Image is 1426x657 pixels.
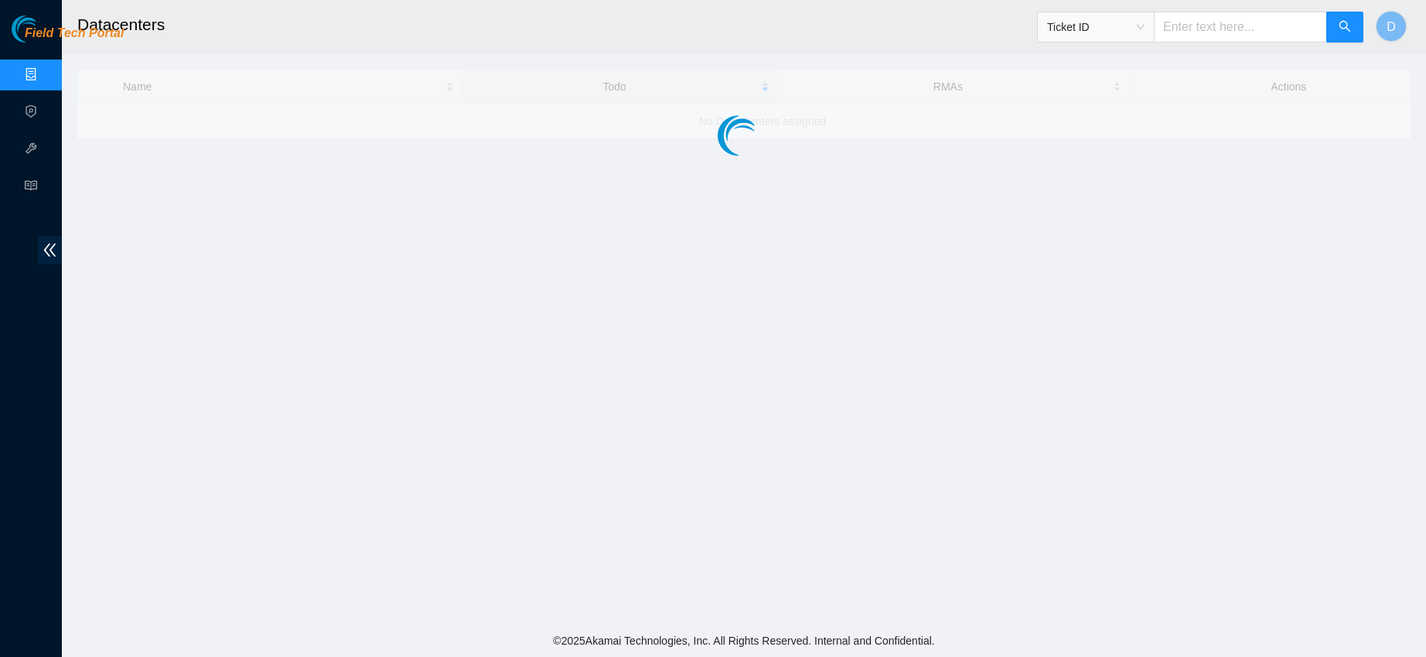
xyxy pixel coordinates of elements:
input: Enter text here... [1154,12,1327,43]
button: D [1376,11,1407,42]
a: Akamai TechnologiesField Tech Portal [12,28,124,48]
span: read [25,172,37,203]
span: search [1339,20,1351,35]
footer: © 2025 Akamai Technologies, Inc. All Rights Reserved. Internal and Confidential. [62,625,1426,657]
img: Akamai Technologies [12,15,78,43]
span: D [1387,17,1396,36]
span: Field Tech Portal [25,26,124,41]
button: search [1326,12,1363,43]
span: double-left [38,236,62,264]
span: Ticket ID [1047,15,1145,39]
